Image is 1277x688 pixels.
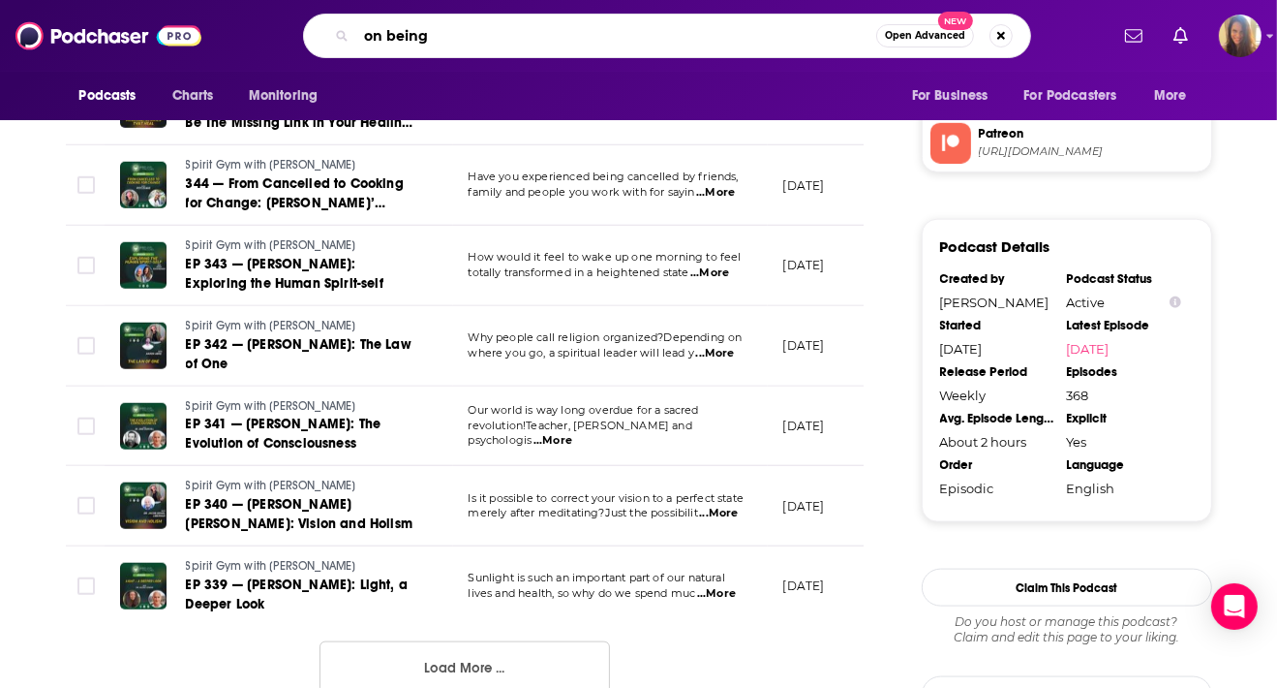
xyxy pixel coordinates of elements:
[186,95,413,150] span: 345 — How a Thread of Myth Could Be The Missing Link in Your Healing with [PERSON_NAME]
[186,495,418,534] a: EP 340 — [PERSON_NAME] [PERSON_NAME]: Vision and Holism
[1219,15,1262,57] span: Logged in as AHartman333
[940,271,1054,287] div: Created by
[186,336,411,372] span: EP 342 — [PERSON_NAME]: The Law of One
[699,506,738,521] span: ...More
[1067,481,1181,496] div: English
[469,346,695,360] span: where you go, a spiritual leader will lead y
[186,238,356,252] span: Spirit Gym with [PERSON_NAME]
[186,174,418,213] a: 344 — From Cancelled to Cooking for Change: [PERSON_NAME]’ Comeback Story
[469,586,696,600] span: lives and health, so why do we spend muc
[186,559,356,573] span: Spirit Gym with [PERSON_NAME]
[940,318,1054,333] div: Started
[783,418,825,434] p: [DATE]
[186,256,383,292] span: EP 343 — [PERSON_NAME]: Exploring the Human Spirit-self
[469,571,725,584] span: Sunlight is such an important part of our natural
[1067,388,1181,403] div: 368
[940,481,1054,496] div: Episodic
[696,185,735,201] span: ...More
[356,20,876,51] input: Search podcasts, credits, & more...
[469,185,695,199] span: family and people you work with for sayin
[186,318,418,335] a: Spirit Gym with [PERSON_NAME]
[160,78,226,114] a: Charts
[783,578,825,594] p: [DATE]
[77,497,95,515] span: Toggle select row
[930,123,1203,164] a: Patreon[URL][DOMAIN_NAME]
[77,337,95,355] span: Toggle select row
[1067,457,1181,473] div: Language
[1067,318,1181,333] div: Latest Episode
[66,78,162,114] button: open menu
[979,125,1203,142] span: Patreon
[783,337,825,354] p: [DATE]
[186,496,412,532] span: EP 340 — [PERSON_NAME] [PERSON_NAME]: Vision and Holism
[1024,82,1117,109] span: For Podcasters
[469,491,745,505] span: Is it possible to correct your vision to a perfect state
[77,257,95,274] span: Toggle select row
[940,341,1054,357] div: [DATE]
[876,24,974,47] button: Open AdvancedNew
[469,330,743,344] span: Why people call religion organized?Depending on
[690,266,729,281] span: ...More
[885,31,965,41] span: Open Advanced
[1067,364,1181,380] div: Episodes
[783,498,825,515] p: [DATE]
[186,319,356,332] span: Spirit Gym with [PERSON_NAME]
[940,411,1054,426] div: Avg. Episode Length
[922,614,1212,630] span: Do you host or manage this podcast?
[1067,434,1181,450] div: Yes
[922,569,1212,607] button: Claim This Podcast
[979,144,1203,159] span: https://www.patreon.com/AnthonyChaffeeMD
[940,457,1054,473] div: Order
[940,295,1054,310] div: [PERSON_NAME]
[186,558,418,576] a: Spirit Gym with [PERSON_NAME]
[186,237,418,255] a: Spirit Gym with [PERSON_NAME]
[79,82,137,109] span: Podcasts
[696,346,735,361] span: ...More
[15,17,201,54] img: Podchaser - Follow, Share and Rate Podcasts
[1140,78,1211,114] button: open menu
[1067,341,1181,357] a: [DATE]
[186,158,356,172] span: Spirit Gym with [PERSON_NAME]
[303,14,1031,58] div: Search podcasts, credits, & more...
[186,415,418,453] a: EP 341 — [PERSON_NAME]: The Evolution of Consciousness
[783,177,825,194] p: [DATE]
[186,479,356,492] span: Spirit Gym with [PERSON_NAME]
[1067,295,1181,310] div: Active
[940,237,1050,256] h3: Podcast Details
[1166,19,1196,52] a: Show notifications dropdown
[469,170,739,183] span: Have you experienced being cancelled by friends,
[172,82,214,109] span: Charts
[186,478,418,495] a: Spirit Gym with [PERSON_NAME]
[938,12,973,30] span: New
[186,399,356,413] span: Spirit Gym with [PERSON_NAME]
[186,398,418,416] a: Spirit Gym with [PERSON_NAME]
[922,614,1212,645] div: Claim and edit this page to your liking.
[469,403,699,417] span: Our world is way long overdue for a sacred
[1170,296,1181,310] button: Show Info
[1117,19,1150,52] a: Show notifications dropdown
[469,419,692,448] span: revolution!Teacher, [PERSON_NAME] and psychologis
[533,433,572,449] span: ...More
[469,266,689,279] span: totally transformed in a heightened state
[186,335,418,374] a: EP 342 — [PERSON_NAME]: The Law of One
[1154,82,1187,109] span: More
[186,576,418,614] a: EP 339 — [PERSON_NAME]: Light, a Deeper Look
[186,577,408,612] span: EP 339 — [PERSON_NAME]: Light, a Deeper Look
[1211,583,1258,630] div: Open Intercom Messenger
[940,364,1054,380] div: Release Period
[783,257,825,273] p: [DATE]
[940,434,1054,450] div: About 2 hours
[235,78,343,114] button: open menu
[77,578,95,595] span: Toggle select row
[469,506,698,519] span: merely after meditating?Just the possibilit
[1219,15,1262,57] img: User Profile
[77,176,95,194] span: Toggle select row
[249,82,318,109] span: Monitoring
[186,416,381,452] span: EP 341 — [PERSON_NAME]: The Evolution of Consciousness
[912,82,988,109] span: For Business
[1219,15,1262,57] button: Show profile menu
[1012,78,1145,114] button: open menu
[469,250,742,264] span: How would it feel to wake up one morning to feel
[77,418,95,435] span: Toggle select row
